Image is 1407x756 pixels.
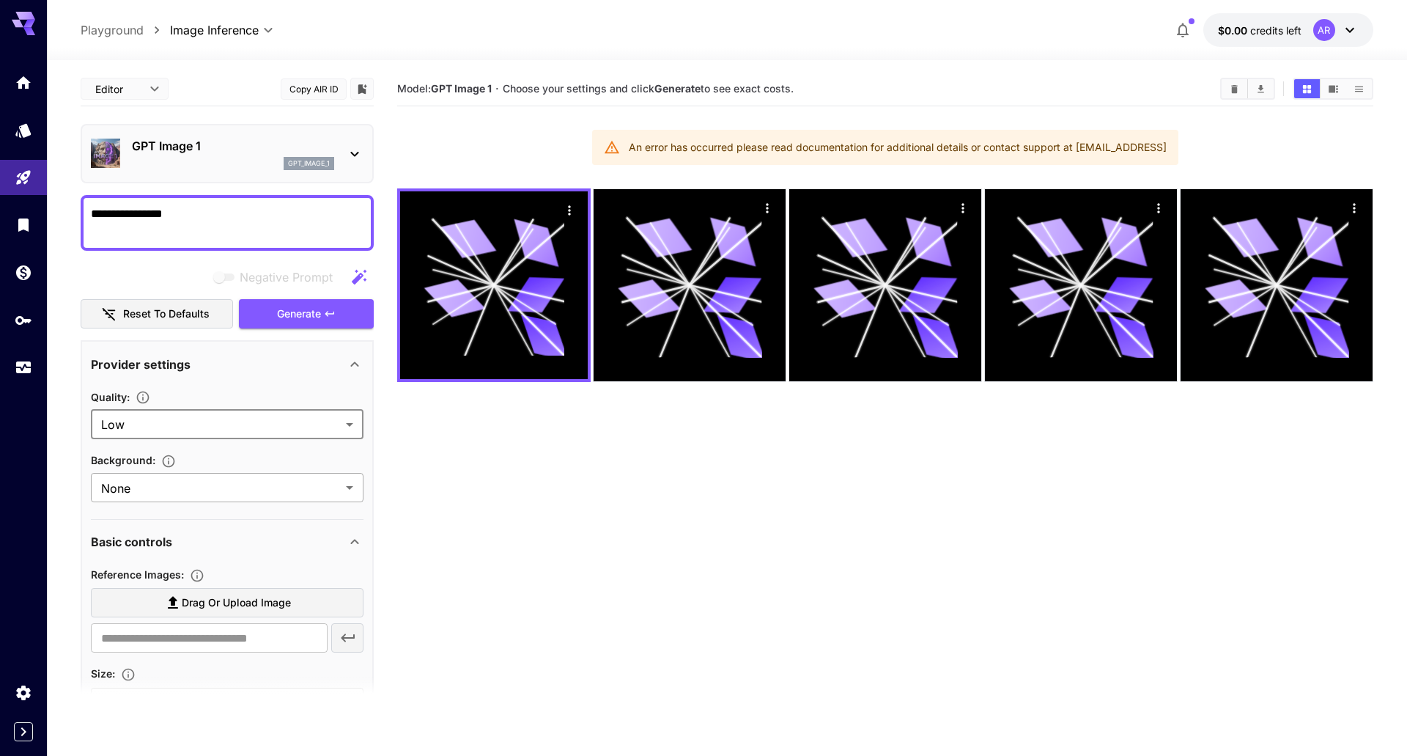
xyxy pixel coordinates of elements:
div: Usage [15,359,32,377]
label: Drag or upload image [91,588,363,618]
div: Actions [756,197,778,219]
a: Playground [81,21,144,39]
span: Negative prompts are not compatible with the selected model. [210,268,344,286]
button: Download All [1248,79,1274,98]
b: Generate [654,82,701,95]
div: Actions [952,197,974,219]
button: Show images in list view [1346,79,1372,98]
div: $0.00 [1218,23,1301,38]
div: Settings [15,683,32,702]
span: Generate [277,305,321,323]
button: $0.00AR [1203,13,1373,47]
div: Actions [558,199,580,221]
div: Actions [1148,197,1170,219]
button: Show images in grid view [1294,79,1320,98]
div: Models [15,121,32,139]
div: Provider settings [91,347,363,382]
button: Adjust the dimensions of the generated image by specifying its width and height in pixels, or sel... [115,667,141,682]
div: Actions [1343,197,1365,219]
div: Show images in grid viewShow images in video viewShow images in list view [1293,78,1373,100]
button: Clear Images [1222,79,1247,98]
button: Show images in video view [1321,79,1346,98]
p: Basic controls [91,533,172,551]
span: credits left [1250,24,1301,37]
span: Reference Images : [91,568,184,581]
p: gpt_image_1 [288,158,330,169]
button: Reset to defaults [81,299,233,329]
div: Basic controls [91,524,363,559]
button: Upload a reference image to guide the result. This is needed for Image-to-Image or Inpainting. Su... [184,568,210,583]
span: Background : [91,454,155,466]
p: · [495,80,499,98]
button: Add to library [355,80,369,98]
span: Drag or upload image [182,594,291,612]
span: Quality : [91,391,130,403]
span: $0.00 [1218,24,1250,37]
div: API Keys [15,311,32,329]
button: Expand sidebar [14,722,33,741]
div: AR [1313,19,1335,41]
span: Negative Prompt [240,268,333,286]
button: Generate [239,299,374,329]
span: Editor [95,81,141,97]
div: GPT Image 1gpt_image_1 [91,131,363,176]
div: Wallet [15,263,32,282]
span: Low [101,416,340,433]
span: Model: [397,82,492,95]
span: None [101,480,340,497]
b: GPT Image 1 [431,82,492,95]
div: Clear ImagesDownload All [1220,78,1275,100]
div: Library [15,216,32,234]
div: Home [15,73,32,92]
div: An error has occurred please read documentation for additional details or contact support at [EMA... [629,134,1167,161]
button: Copy AIR ID [281,78,347,100]
nav: breadcrumb [81,21,170,39]
span: Image Inference [170,21,259,39]
div: Playground [15,169,32,187]
p: Provider settings [91,356,191,373]
span: Choose your settings and click to see exact costs. [503,82,794,95]
p: GPT Image 1 [132,137,334,155]
span: Size : [91,667,115,680]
